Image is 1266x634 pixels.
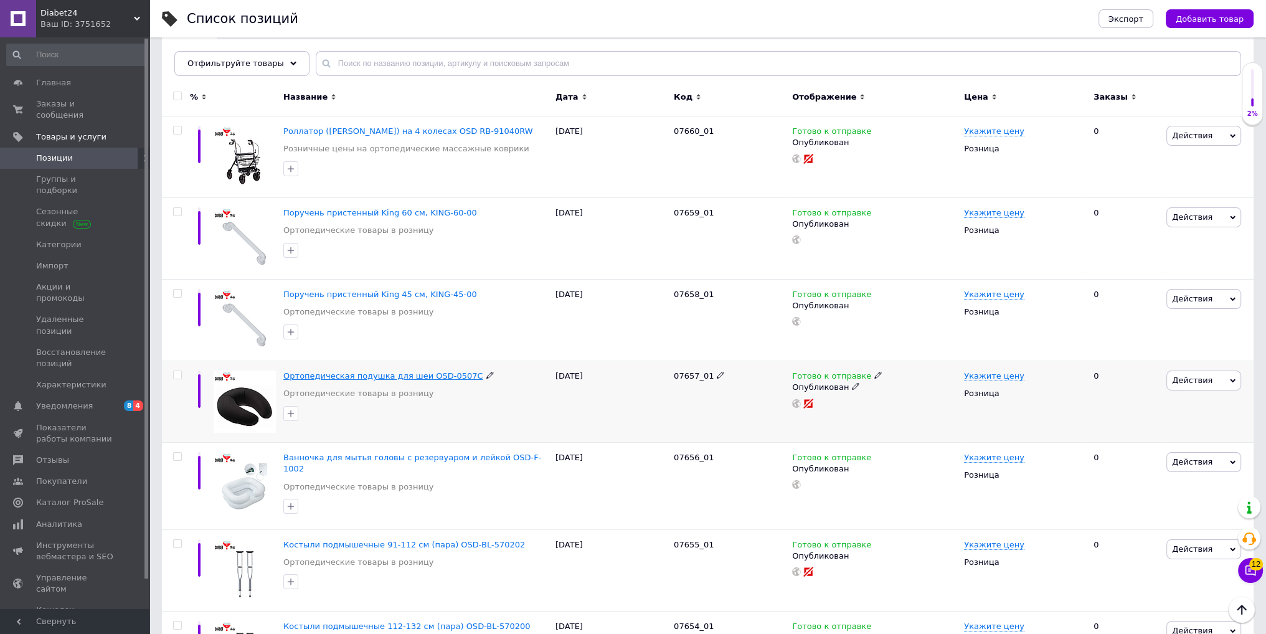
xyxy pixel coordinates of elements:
span: 07656_01 [674,453,714,462]
div: Опубликован [792,219,958,230]
span: Добавить товар [1176,14,1244,24]
a: Ортопедическая подушка для шеи OSD-0507C [283,371,483,381]
input: Поиск по названию позиции, артикулу и поисковым запросам [316,51,1241,76]
span: Заказы и сообщения [36,98,115,121]
span: Управление сайтом [36,572,115,595]
span: Укажите цену [964,540,1024,550]
span: Действия [1172,212,1212,222]
div: Розница [964,306,1083,318]
a: Ортопедические товары в розницу [283,388,433,399]
span: Действия [1172,544,1212,554]
span: Отзывы [36,455,69,466]
span: Действия [1172,457,1212,466]
div: [DATE] [552,443,671,530]
a: Ортопедические товары в розницу [283,306,433,318]
span: Название [283,92,328,103]
a: Костыли подмышечные 112-132 см (пара) OSD-BL-570200 [283,622,531,631]
span: Готово к отправке [792,371,871,384]
span: 07657_01 [674,371,714,381]
span: Акции и промокоды [36,282,115,304]
img: Поручень пристенный King 45 см, KING-45-00 [214,289,276,351]
span: Позиции [36,153,73,164]
img: Ванночка для мытья головы с резервуаром и лейкой OSD-F-1002 [214,452,276,514]
span: Укажите цену [964,453,1024,463]
span: Отфильтруйте товары [187,59,284,68]
a: Роллатор ([PERSON_NAME]) на 4 колесах OSD RB-91040RW [283,126,533,136]
div: Розница [964,557,1083,568]
span: Поручень пристенный King 45 см, KING-45-00 [283,290,477,299]
span: Группы и подборки [36,174,115,196]
span: Импорт [36,260,68,272]
span: Покупатели [36,476,87,487]
div: Опубликован [792,382,958,393]
a: Ортопедические товары в розницу [283,557,433,568]
span: Цена [964,92,988,103]
span: Характеристики [36,379,106,390]
span: Экспорт [1108,14,1143,24]
div: Список позиций [187,12,298,26]
span: 07660_01 [674,126,714,136]
a: Розничные цены на ортопедические массажные коврики [283,143,529,154]
span: Товары и услуги [36,131,106,143]
span: Удаленные позиции [36,314,115,336]
img: Поручень пристенный King 60 см, KING-60-00 [214,207,276,270]
span: Укажите цену [964,622,1024,632]
button: Экспорт [1098,9,1153,28]
button: Чат с покупателем12 [1238,558,1263,583]
div: 0 [1086,443,1163,530]
div: 0 [1086,116,1163,198]
span: Укажите цену [964,290,1024,300]
span: Категории [36,239,82,250]
input: Поиск [6,44,147,66]
span: Готово к отправке [792,208,871,221]
span: Действия [1172,376,1212,385]
span: Сезонные скидки [36,206,115,229]
div: Опубликован [792,300,958,311]
span: Кошелек компании [36,605,115,627]
a: Костыли подмышечные 91-112 см (пара) OSD-BL-570202 [283,540,525,549]
a: Ванночка для мытья головы с резервуаром и лейкой OSD-F-1002 [283,453,541,473]
button: Добавить товар [1166,9,1254,28]
span: Восстановление позиций [36,347,115,369]
div: Розница [964,388,1083,399]
div: Опубликован [792,137,958,148]
span: Поручень пристенный King 60 см, KING-60-00 [283,208,477,217]
div: 2% [1242,110,1262,118]
div: Опубликован [792,463,958,475]
span: 12 [1249,558,1263,570]
span: Действия [1172,294,1212,303]
img: Костыли подмышечные 91-112 см (пара) OSD-BL-570202 [214,539,276,602]
span: Готово к отправке [792,540,871,553]
div: 0 [1086,361,1163,443]
button: Наверх [1229,597,1255,623]
span: Укажите цену [964,208,1024,218]
span: Показатели работы компании [36,422,115,445]
a: Ортопедические товары в розницу [283,225,433,236]
img: Роллатор (ролер ходунки) на 4 колесах OSD RB-91040RW [214,126,276,188]
div: Розница [964,470,1083,481]
span: 4 [133,400,143,411]
span: Укажите цену [964,371,1024,381]
span: % [190,92,198,103]
span: 8 [124,400,134,411]
span: Отображение [792,92,856,103]
span: Каталог ProSale [36,497,103,508]
div: [DATE] [552,529,671,611]
span: Главная [36,77,71,88]
div: 0 [1086,529,1163,611]
div: Ваш ID: 3751652 [40,19,149,30]
span: Инструменты вебмастера и SEO [36,540,115,562]
span: Дата [555,92,579,103]
div: [DATE] [552,280,671,361]
div: 0 [1086,280,1163,361]
span: Готово к отправке [792,453,871,466]
a: Ортопедические товары в розницу [283,481,433,493]
span: 07654_01 [674,622,714,631]
span: 07659_01 [674,208,714,217]
img: Ортопедическая подушка для шеи OSD-0507C [214,371,276,433]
